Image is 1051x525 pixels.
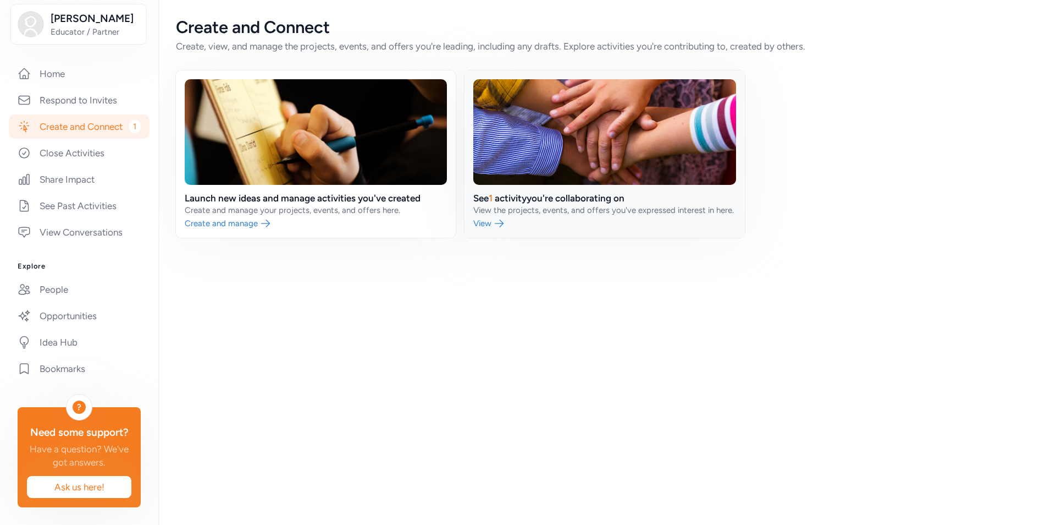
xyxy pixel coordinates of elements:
[9,62,150,86] a: Home
[9,304,150,328] a: Opportunities
[176,40,1033,53] div: Create, view, and manage the projects, events, and offers you're leading, including any drafts. E...
[9,277,150,302] a: People
[51,26,140,37] span: Educator / Partner
[9,220,150,244] a: View Conversations
[9,167,150,192] a: Share Impact
[9,114,150,139] a: Create and Connect1
[18,262,141,271] h3: Explore
[9,194,150,218] a: See Past Activities
[9,141,150,165] a: Close Activities
[26,442,132,469] div: Have a question? We've got answers.
[9,88,150,112] a: Respond to Invites
[36,480,123,494] span: Ask us here!
[129,120,141,133] span: 1
[10,4,147,45] button: [PERSON_NAME]Educator / Partner
[9,357,150,381] a: Bookmarks
[26,425,132,440] div: Need some support?
[176,18,1033,37] div: Create and Connect
[26,475,132,499] button: Ask us here!
[51,11,140,26] span: [PERSON_NAME]
[9,330,150,354] a: Idea Hub
[73,401,86,414] div: ?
